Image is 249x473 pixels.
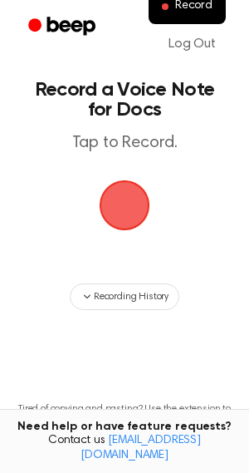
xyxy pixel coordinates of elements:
[17,11,110,43] a: Beep
[94,289,168,304] span: Recording History
[81,435,201,461] a: [EMAIL_ADDRESS][DOMAIN_NAME]
[30,80,219,120] h1: Record a Voice Note for Docs
[70,283,179,310] button: Recording History
[100,180,149,230] img: Beep Logo
[30,133,219,154] p: Tap to Record.
[10,434,239,463] span: Contact us
[152,24,232,64] a: Log Out
[13,403,236,428] p: Tired of copying and pasting? Use the extension to automatically insert your recordings.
